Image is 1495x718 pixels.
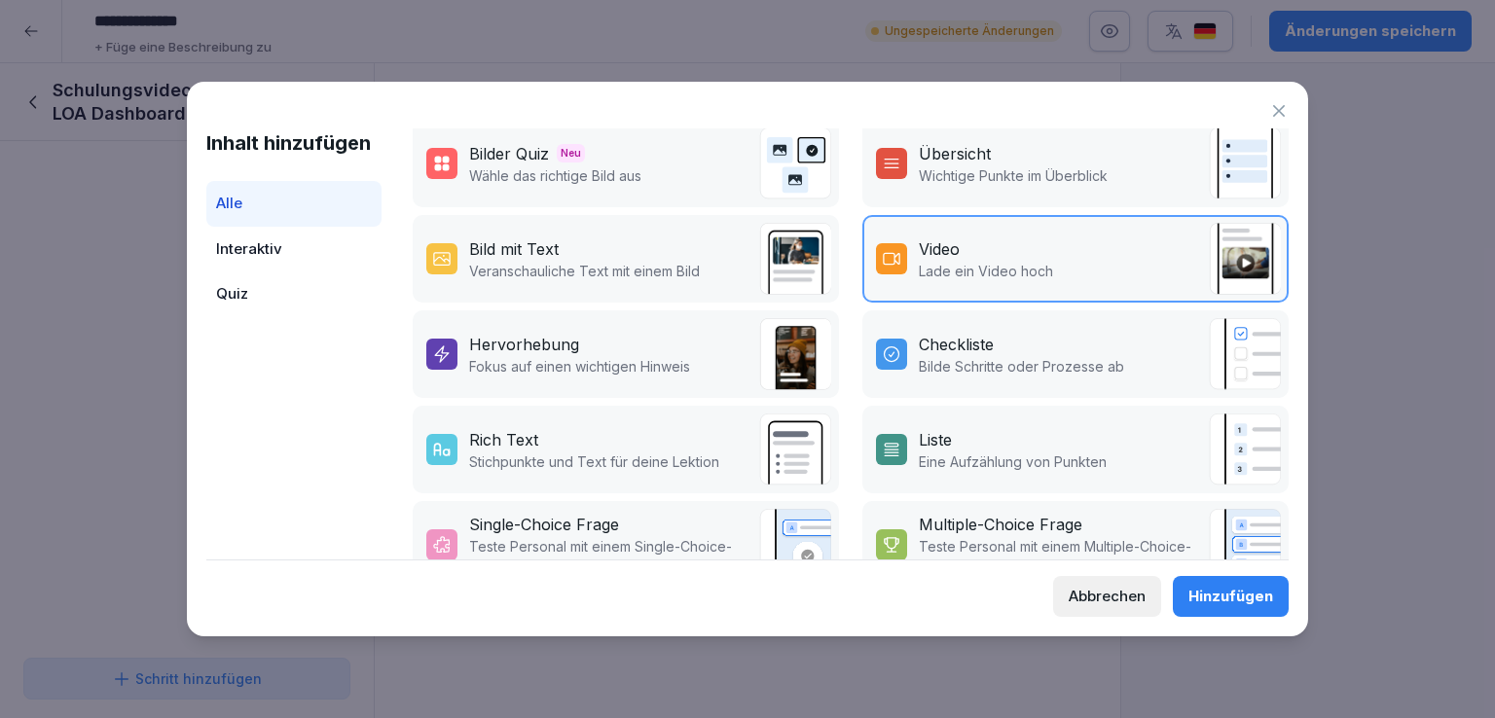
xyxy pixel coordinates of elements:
[919,536,1199,577] p: Teste Personal mit einem Multiple-Choice-Quiz
[919,428,952,451] div: Liste
[919,451,1107,472] p: Eine Aufzählung von Punkten
[919,356,1124,377] p: Bilde Schritte oder Prozesse ab
[759,509,831,581] img: single_choice_quiz.svg
[1209,318,1281,390] img: checklist.svg
[919,165,1108,186] p: Wichtige Punkte im Überblick
[919,513,1082,536] div: Multiple-Choice Frage
[1069,586,1146,607] div: Abbrechen
[206,227,382,272] div: Interaktiv
[759,127,831,199] img: image_quiz.svg
[1188,586,1273,607] div: Hinzufügen
[1053,576,1161,617] button: Abbrechen
[469,237,559,261] div: Bild mit Text
[759,223,831,295] img: text_image.png
[1209,127,1281,199] img: overview.svg
[469,451,719,472] p: Stichpunkte und Text für deine Lektion
[469,261,700,281] p: Veranschauliche Text mit einem Bild
[206,181,382,227] div: Alle
[759,413,831,485] img: richtext.svg
[1209,509,1281,581] img: quiz.svg
[469,356,690,377] p: Fokus auf einen wichtigen Hinweis
[919,261,1053,281] p: Lade ein Video hoch
[206,128,382,158] h1: Inhalt hinzufügen
[469,142,549,165] div: Bilder Quiz
[1209,223,1281,295] img: video.png
[1209,413,1281,485] img: list.svg
[919,237,960,261] div: Video
[469,513,619,536] div: Single-Choice Frage
[557,144,585,162] span: Neu
[919,142,991,165] div: Übersicht
[469,428,538,451] div: Rich Text
[919,333,994,356] div: Checkliste
[469,333,579,356] div: Hervorhebung
[1173,576,1289,617] button: Hinzufügen
[469,165,641,186] p: Wähle das richtige Bild aus
[759,318,831,390] img: callout.png
[206,271,382,317] div: Quiz
[469,536,749,577] p: Teste Personal mit einem Single-Choice-Quiz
